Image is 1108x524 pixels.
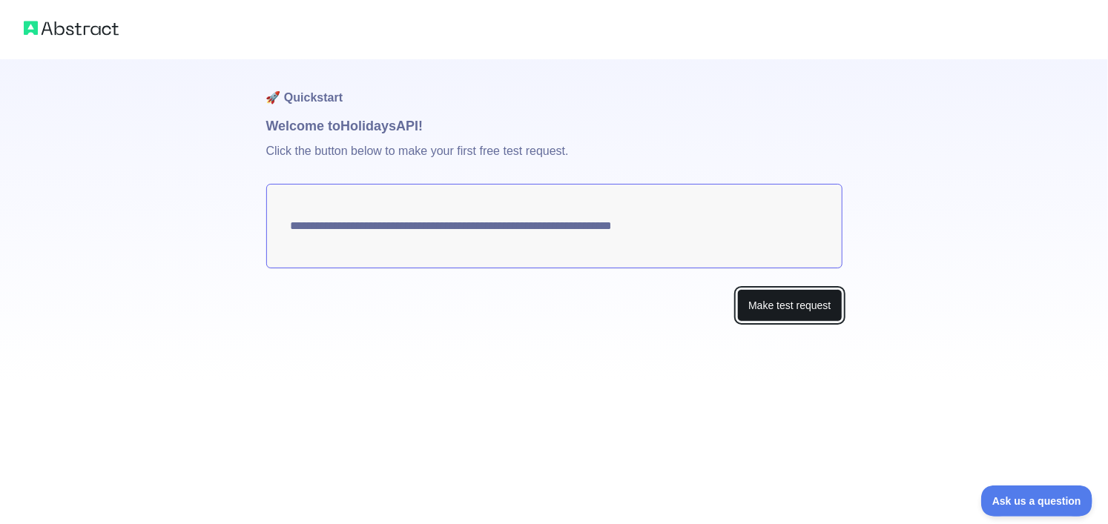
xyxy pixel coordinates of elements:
img: Abstract logo [24,18,119,39]
p: Click the button below to make your first free test request. [266,136,842,184]
h1: 🚀 Quickstart [266,59,842,116]
h1: Welcome to Holidays API! [266,116,842,136]
button: Make test request [737,289,842,322]
iframe: Toggle Customer Support [981,485,1093,517]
